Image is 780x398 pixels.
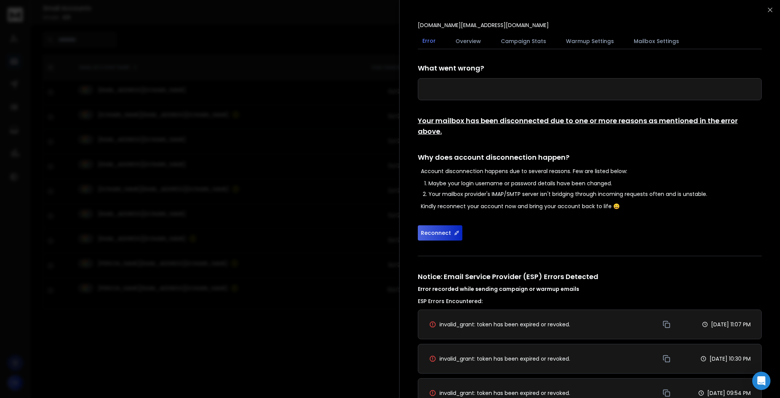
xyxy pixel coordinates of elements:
[418,116,762,137] h1: Your mailbox has been disconnected due to one or more reasons as mentioned in the error above.
[440,355,570,363] span: invalid_grant: token has been expired or revoked.
[428,190,762,198] li: Your mailbox provider's IMAP/SMTP server isn't bridging through incoming requests often and is un...
[451,33,486,50] button: Overview
[711,321,751,328] p: [DATE] 11:07 PM
[418,225,462,241] button: Reconnect
[418,152,762,163] h1: Why does account disconnection happen?
[418,63,762,74] h1: What went wrong?
[561,33,619,50] button: Warmup Settings
[440,321,570,328] span: invalid_grant: token has been expired or revoked.
[428,180,762,187] li: Maybe your login username or password details have been changed.
[418,21,549,29] p: [DOMAIN_NAME][EMAIL_ADDRESS][DOMAIN_NAME]
[440,389,570,397] span: invalid_grant: token has been expired or revoked.
[418,271,762,293] h1: Notice: Email Service Provider (ESP) Errors Detected
[418,297,762,305] h3: ESP Errors Encountered:
[496,33,551,50] button: Campaign Stats
[752,372,770,390] div: Open Intercom Messenger
[629,33,684,50] button: Mailbox Settings
[421,202,762,210] p: Kindly reconnect your account now and bring your account back to life 😄
[710,355,751,363] p: [DATE] 10:30 PM
[418,285,762,293] h4: Error recorded while sending campaign or warmup emails
[707,389,751,397] p: [DATE] 09:54 PM
[418,32,440,50] button: Error
[421,167,762,175] p: Account disconnection happens due to several reasons. Few are listed below:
